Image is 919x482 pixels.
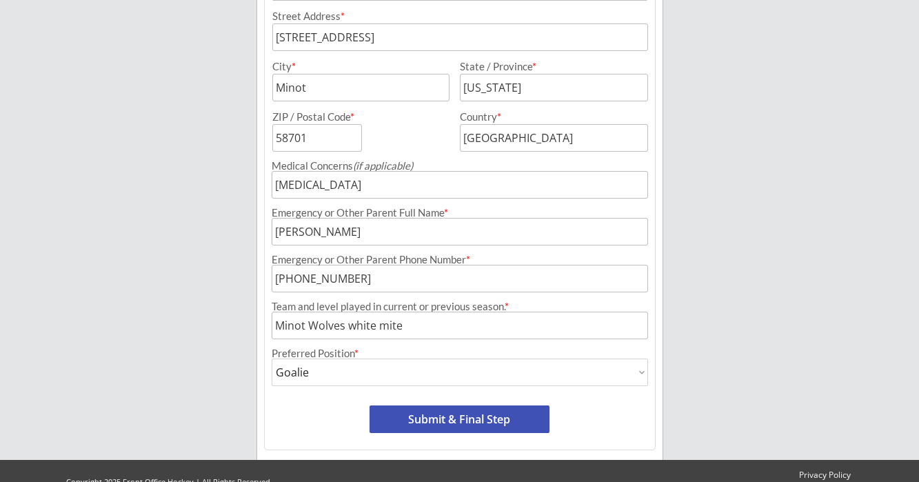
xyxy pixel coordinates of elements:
[272,61,447,72] div: City
[272,254,648,265] div: Emergency or Other Parent Phone Number
[460,61,632,72] div: State / Province
[460,112,632,122] div: Country
[272,301,648,312] div: Team and level played in current or previous season.
[272,161,648,171] div: Medical Concerns
[272,171,648,199] input: Allergies, injuries, etc.
[272,348,648,359] div: Preferred Position
[272,112,447,122] div: ZIP / Postal Code
[353,159,413,172] em: (if applicable)
[272,11,648,21] div: Street Address
[272,208,648,218] div: Emergency or Other Parent Full Name
[370,405,549,433] button: Submit & Final Step
[793,470,857,481] a: Privacy Policy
